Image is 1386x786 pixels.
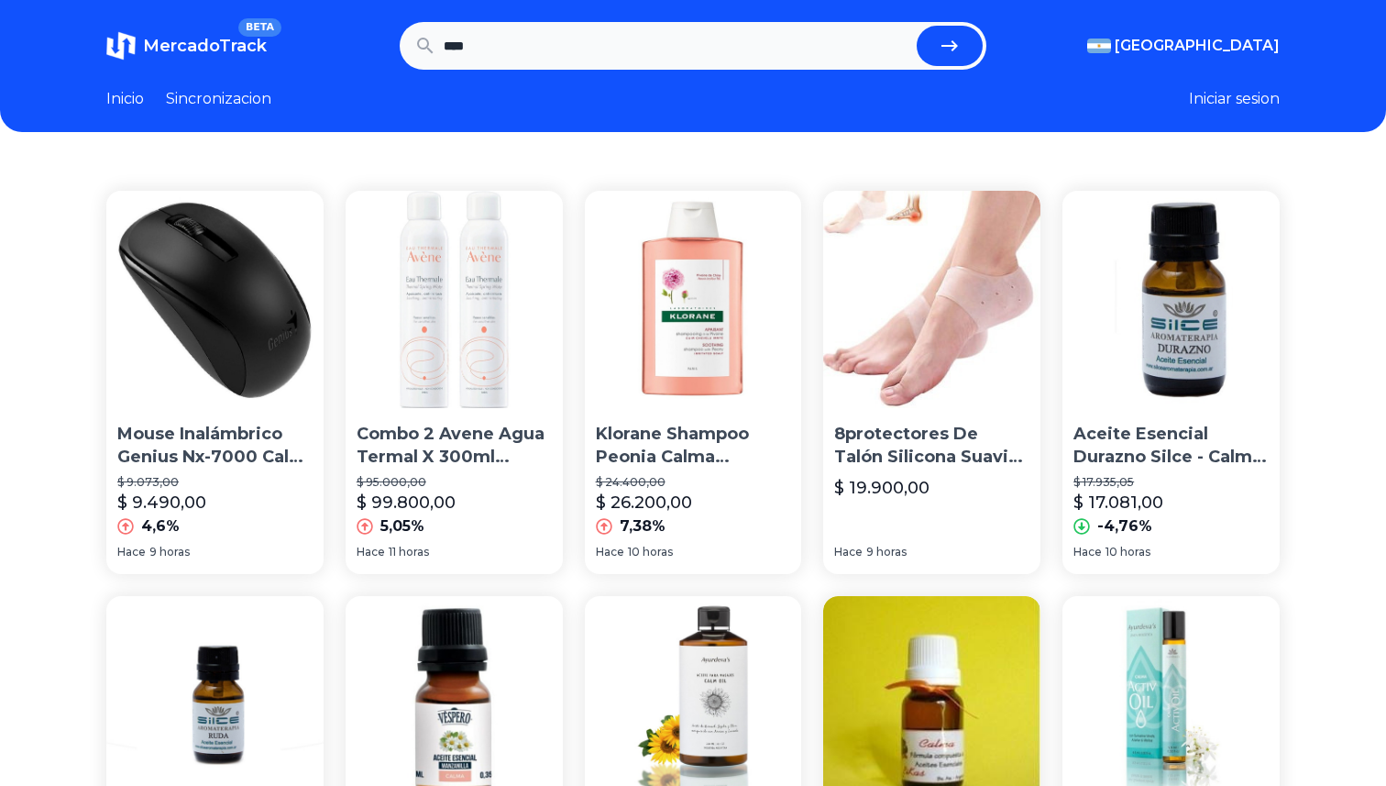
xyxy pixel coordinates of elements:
p: Aceite Esencial Durazno Silce - Calma Y Relax [1073,423,1269,469]
p: 5,05% [380,515,424,537]
p: Combo 2 Avene Agua Termal X 300ml Hidrata Y Calma Original [357,423,552,469]
button: Iniciar sesion [1189,88,1280,110]
p: $ 9.490,00 [117,490,206,515]
span: 10 horas [628,545,673,559]
p: $ 95.000,00 [357,475,552,490]
span: 10 horas [1105,545,1150,559]
img: Argentina [1087,39,1111,53]
p: $ 99.800,00 [357,490,456,515]
a: Klorane Shampoo Peonia Calma Protege Cuero Cabelludo Irritado Pavoine De ChineKlorane Shampoo Peo... [585,191,802,574]
img: 8protectores De Talón Silicona Suaviza Protege Calma Espolon [823,191,1040,408]
a: Sincronizacion [166,88,271,110]
p: $ 17.935,05 [1073,475,1269,490]
p: $ 9.073,00 [117,475,313,490]
p: $ 24.400,00 [596,475,791,490]
a: MercadoTrackBETA [106,31,267,61]
p: Klorane Shampoo Peonia Calma Protege Cuero Cabelludo Irritado [PERSON_NAME] De Chine [596,423,791,469]
img: Combo 2 Avene Agua Termal X 300ml Hidrata Y Calma Original [346,191,563,408]
span: Hace [1073,545,1102,559]
button: [GEOGRAPHIC_DATA] [1087,35,1280,57]
img: Klorane Shampoo Peonia Calma Protege Cuero Cabelludo Irritado Pavoine De Chine [585,191,802,408]
p: $ 19.900,00 [834,475,929,501]
p: 8protectores De Talón Silicona Suaviza Protege Calma Espolon [834,423,1029,469]
img: Mouse Inalámbrico Genius Nx-7000 Calm Black [106,191,324,408]
span: 9 horas [149,545,190,559]
span: Hace [596,545,624,559]
a: Inicio [106,88,144,110]
a: 8protectores De Talón Silicona Suaviza Protege Calma Espolon8protectores De Talón Silicona Suaviz... [823,191,1040,574]
p: Mouse Inalámbrico Genius Nx-7000 Calm Black [117,423,313,469]
p: $ 26.200,00 [596,490,692,515]
p: 7,38% [620,515,665,537]
p: 4,6% [141,515,180,537]
span: BETA [238,18,281,37]
span: MercadoTrack [143,36,267,56]
span: Hace [357,545,385,559]
span: 9 horas [866,545,907,559]
p: -4,76% [1097,515,1152,537]
span: 11 horas [389,545,429,559]
span: Hace [117,545,146,559]
a: Mouse Inalámbrico Genius Nx-7000 Calm BlackMouse Inalámbrico Genius Nx-7000 Calm Black$ 9.073,00$... [106,191,324,574]
p: $ 17.081,00 [1073,490,1163,515]
span: [GEOGRAPHIC_DATA] [1115,35,1280,57]
img: Aceite Esencial Durazno Silce - Calma Y Relax [1062,191,1280,408]
span: Hace [834,545,863,559]
img: MercadoTrack [106,31,136,61]
a: Aceite Esencial Durazno Silce - Calma Y RelaxAceite Esencial Durazno Silce - Calma Y Relax$ 17.93... [1062,191,1280,574]
a: Combo 2 Avene Agua Termal X 300ml Hidrata Y Calma OriginalCombo 2 Avene Agua Termal X 300ml Hidra... [346,191,563,574]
